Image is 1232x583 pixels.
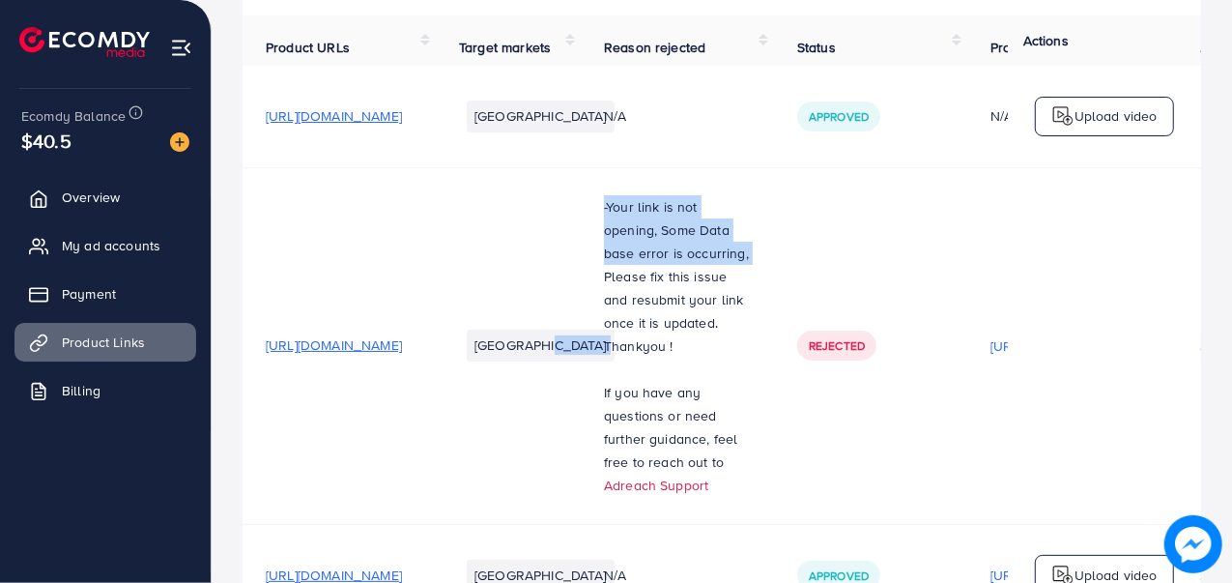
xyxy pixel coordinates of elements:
[14,371,196,410] a: Billing
[170,37,192,59] img: menu
[467,330,615,361] li: [GEOGRAPHIC_DATA]
[1023,31,1069,50] span: Actions
[1164,515,1221,572] img: image
[990,335,1127,358] p: [URL][DOMAIN_NAME]
[604,38,705,57] span: Reason rejected
[809,108,869,125] span: Approved
[62,236,160,255] span: My ad accounts
[266,38,350,57] span: Product URLs
[62,188,120,207] span: Overview
[62,333,145,352] span: Product Links
[467,101,615,131] li: [GEOGRAPHIC_DATA]
[170,132,189,152] img: image
[19,27,150,57] img: logo
[21,127,72,155] span: $40.5
[14,323,196,362] a: Product Links
[266,106,402,126] span: [URL][DOMAIN_NAME]
[21,106,126,126] span: Ecomdy Balance
[266,335,402,355] span: [URL][DOMAIN_NAME]
[62,381,100,400] span: Billing
[459,38,551,57] span: Target markets
[990,106,1127,126] div: N/A
[990,38,1075,57] span: Product video
[604,476,708,495] a: Adreach Support
[1074,104,1158,128] p: Upload video
[604,383,738,472] span: If you have any questions or need further guidance, feel free to reach out to
[604,195,751,358] p: -Your link is not opening, Some Data base error is occurring, Please fix this issue and resubmit ...
[604,106,626,126] span: N/A
[1051,104,1074,128] img: logo
[14,226,196,265] a: My ad accounts
[62,284,116,304] span: Payment
[809,337,865,354] span: Rejected
[797,38,836,57] span: Status
[14,275,196,313] a: Payment
[14,178,196,217] a: Overview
